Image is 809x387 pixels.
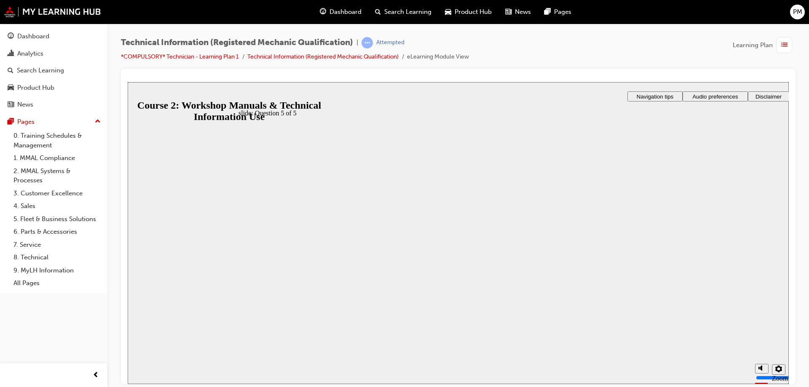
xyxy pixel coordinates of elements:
a: Product Hub [3,80,104,96]
div: Search Learning [17,66,64,75]
span: list-icon [781,40,788,51]
div: Dashboard [17,32,49,41]
span: Dashboard [329,7,362,17]
span: car-icon [8,84,14,92]
span: news-icon [505,7,512,17]
a: Technical Information (Registered Mechanic Qualification) [247,53,399,60]
button: Navigation tips [500,9,555,19]
a: All Pages [10,277,104,290]
div: Analytics [17,49,43,59]
span: pages-icon [544,7,551,17]
span: Pages [554,7,571,17]
button: Settings [644,282,658,293]
button: DashboardAnalyticsSearch LearningProduct HubNews [3,27,104,114]
div: Attempted [376,39,404,47]
span: Audio preferences [565,11,610,18]
a: 3. Customer Excellence [10,187,104,200]
span: learningRecordVerb_ATTEMPT-icon [362,37,373,48]
a: guage-iconDashboard [313,3,368,21]
a: 9. MyLH Information [10,264,104,277]
span: guage-icon [320,7,326,17]
span: | [356,38,358,48]
img: mmal [4,6,101,17]
a: 5. Fleet & Business Solutions [10,213,104,226]
button: Pages [3,114,104,130]
a: News [3,97,104,112]
span: up-icon [95,116,101,127]
span: news-icon [8,101,14,109]
button: Mute (Ctrl+Alt+M) [627,282,641,291]
a: 6. Parts & Accessories [10,225,104,238]
div: Pages [17,117,35,127]
a: 8. Technical [10,251,104,264]
label: Zoom to fit [644,293,660,315]
span: Learning Plan [733,40,773,50]
button: Disclaimer [620,9,662,19]
span: PM [793,7,802,17]
a: 0. Training Schedules & Management [10,129,104,152]
span: Product Hub [455,7,492,17]
span: News [515,7,531,17]
a: Search Learning [3,63,104,78]
span: Technical Information (Registered Mechanic Qualification) [121,38,353,48]
li: eLearning Module View [407,52,469,62]
a: 7. Service [10,238,104,251]
div: misc controls [623,275,657,302]
a: 4. Sales [10,200,104,213]
span: search-icon [8,67,13,75]
a: search-iconSearch Learning [368,3,438,21]
a: car-iconProduct Hub [438,3,498,21]
a: *COMPULSORY* Technician - Learning Plan 1 [121,53,239,60]
span: search-icon [375,7,381,17]
a: 1. MMAL Compliance [10,152,104,165]
div: Product Hub [17,83,54,93]
button: PM [790,5,805,19]
a: news-iconNews [498,3,538,21]
span: Navigation tips [509,11,546,18]
span: Disclaimer [628,11,654,18]
button: Audio preferences [555,9,620,19]
a: pages-iconPages [538,3,578,21]
span: pages-icon [8,118,14,126]
button: Learning Plan [733,37,796,53]
span: car-icon [445,7,451,17]
a: Dashboard [3,29,104,44]
a: 2. MMAL Systems & Processes [10,165,104,187]
a: Analytics [3,46,104,61]
div: News [17,100,33,109]
span: Search Learning [384,7,431,17]
input: volume [628,292,683,299]
span: prev-icon [93,370,99,381]
span: guage-icon [8,33,14,40]
span: chart-icon [8,50,14,58]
